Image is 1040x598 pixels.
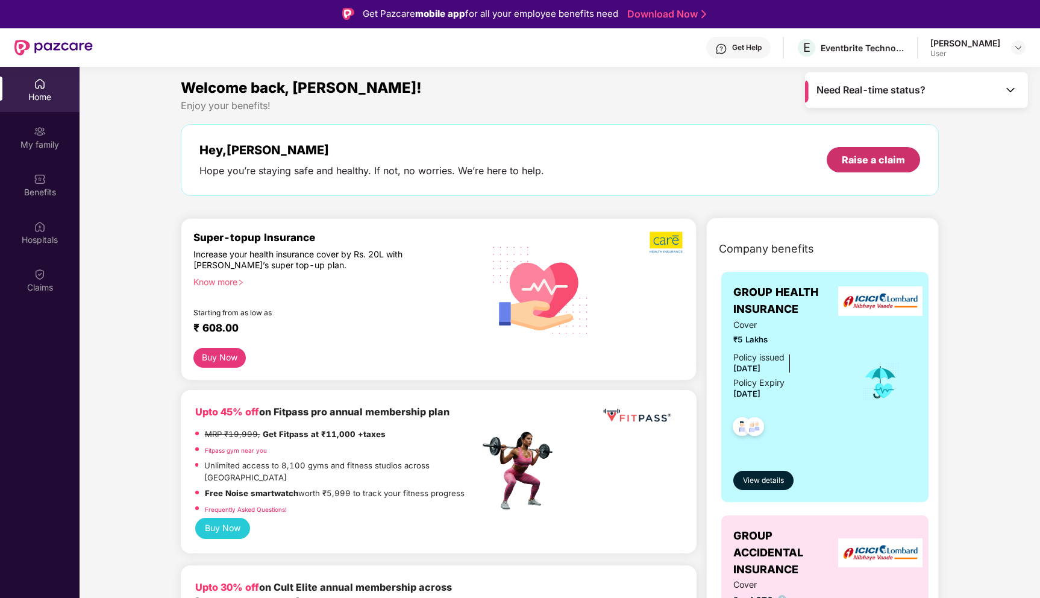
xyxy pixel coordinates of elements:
div: [PERSON_NAME] [930,37,1000,49]
div: ₹ 608.00 [193,321,468,336]
a: Fitpass gym near you [205,447,267,454]
p: worth ₹5,999 to track your fitness progress [205,487,465,500]
span: ₹5 Lakhs [733,333,845,346]
div: Increase your health insurance cover by Rs. 20L with [PERSON_NAME]’s super top-up plan. [193,249,428,271]
b: on Fitpass pro annual membership plan [195,406,450,418]
img: insurerLogo [838,286,923,316]
img: fpp.png [479,429,563,513]
span: Cover [733,318,845,332]
div: Eventbrite Technologies India Private Limited [821,42,905,54]
b: Upto 30% off [195,581,259,593]
span: Company benefits [719,241,814,257]
span: Need Real-time status? [816,84,926,96]
div: Super-topup Insurance [193,231,480,244]
button: View details [733,471,794,490]
img: New Pazcare Logo [14,40,93,55]
div: User [930,49,1000,58]
span: GROUP ACCIDENTAL INSURANCE [733,527,845,579]
img: svg+xml;base64,PHN2ZyB4bWxucz0iaHR0cDovL3d3dy53My5vcmcvMjAwMC9zdmciIHdpZHRoPSI0OC45NDMiIGhlaWdodD... [727,414,757,443]
a: Frequently Asked Questions! [205,506,287,513]
img: svg+xml;base64,PHN2ZyB4bWxucz0iaHR0cDovL3d3dy53My5vcmcvMjAwMC9zdmciIHdpZHRoPSI0OC45NDMiIGhlaWdodD... [740,414,769,443]
div: Know more [193,277,472,285]
button: Buy Now [195,518,250,538]
img: b5dec4f62d2307b9de63beb79f102df3.png [650,231,684,254]
img: Stroke [701,8,706,20]
img: Logo [342,8,354,20]
img: svg+xml;base64,PHN2ZyBpZD0iSG9tZSIgeG1sbnM9Imh0dHA6Ly93d3cudzMub3JnLzIwMDAvc3ZnIiB3aWR0aD0iMjAiIG... [34,78,46,90]
div: Get Help [732,43,762,52]
img: svg+xml;base64,PHN2ZyBpZD0iSGVscC0zMngzMiIgeG1sbnM9Imh0dHA6Ly93d3cudzMub3JnLzIwMDAvc3ZnIiB3aWR0aD... [715,43,727,55]
strong: Get Fitpass at ₹11,000 +taxes [263,429,386,439]
span: Welcome back, [PERSON_NAME]! [181,79,422,96]
img: fppp.png [601,404,673,427]
a: Download Now [627,8,703,20]
button: Buy Now [193,348,246,368]
span: View details [743,475,784,486]
img: svg+xml;base64,PHN2ZyB4bWxucz0iaHR0cDovL3d3dy53My5vcmcvMjAwMC9zdmciIHhtbG5zOnhsaW5rPSJodHRwOi8vd3... [483,231,598,348]
div: Hey, [PERSON_NAME] [199,143,544,157]
span: [DATE] [733,389,760,398]
del: MRP ₹19,999, [205,429,260,439]
span: E [803,40,810,55]
div: Policy Expiry [733,376,785,389]
strong: Free Noise smartwatch [205,488,298,498]
div: Policy issued [733,351,785,364]
img: svg+xml;base64,PHN2ZyBpZD0iRHJvcGRvd24tMzJ4MzIiIHhtbG5zPSJodHRwOi8vd3d3LnczLm9yZy8yMDAwL3N2ZyIgd2... [1013,43,1023,52]
p: Unlimited access to 8,100 gyms and fitness studios across [GEOGRAPHIC_DATA] [204,459,479,484]
span: GROUP HEALTH INSURANCE [733,284,845,318]
img: insurerLogo [838,538,923,568]
img: Toggle Icon [1004,84,1017,96]
img: svg+xml;base64,PHN2ZyBpZD0iSG9zcGl0YWxzIiB4bWxucz0iaHR0cDovL3d3dy53My5vcmcvMjAwMC9zdmciIHdpZHRoPS... [34,221,46,233]
div: Starting from as low as [193,308,428,316]
img: svg+xml;base64,PHN2ZyBpZD0iQmVuZWZpdHMiIHhtbG5zPSJodHRwOi8vd3d3LnczLm9yZy8yMDAwL3N2ZyIgd2lkdGg9Ij... [34,173,46,185]
div: Hope you’re staying safe and healthy. If not, no worries. We’re here to help. [199,165,544,177]
div: Raise a claim [842,153,905,166]
div: Enjoy your benefits! [181,99,939,112]
img: icon [861,362,900,402]
b: Upto 45% off [195,406,259,418]
div: Get Pazcare for all your employee benefits need [363,7,618,21]
strong: mobile app [415,8,465,19]
img: svg+xml;base64,PHN2ZyB3aWR0aD0iMjAiIGhlaWdodD0iMjAiIHZpZXdCb3g9IjAgMCAyMCAyMCIgZmlsbD0ibm9uZSIgeG... [34,125,46,137]
span: right [237,279,244,286]
span: Cover [733,578,845,591]
span: [DATE] [733,364,760,373]
img: svg+xml;base64,PHN2ZyBpZD0iQ2xhaW0iIHhtbG5zPSJodHRwOi8vd3d3LnczLm9yZy8yMDAwL3N2ZyIgd2lkdGg9IjIwIi... [34,268,46,280]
